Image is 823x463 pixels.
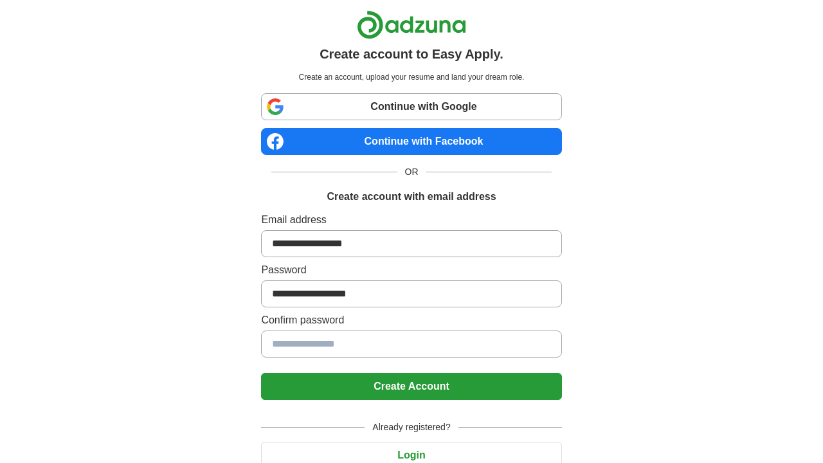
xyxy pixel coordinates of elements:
label: Email address [261,212,561,228]
a: Continue with Facebook [261,128,561,155]
h1: Create account with email address [327,189,496,204]
a: Login [261,449,561,460]
label: Password [261,262,561,278]
span: OR [397,165,426,179]
label: Confirm password [261,313,561,328]
h1: Create account to Easy Apply. [320,44,503,64]
button: Create Account [261,373,561,400]
p: Create an account, upload your resume and land your dream role. [264,71,559,83]
a: Continue with Google [261,93,561,120]
img: Adzuna logo [357,10,466,39]
span: Already registered? [365,421,458,434]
